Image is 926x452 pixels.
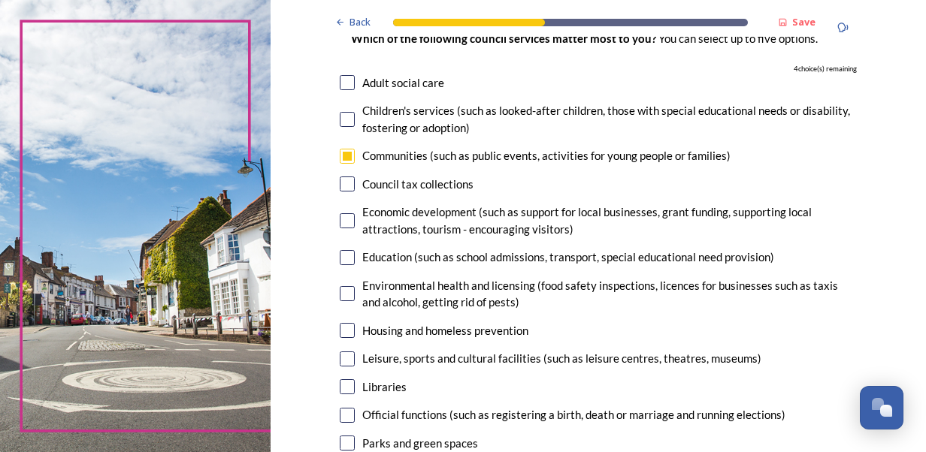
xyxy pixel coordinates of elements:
[362,249,774,266] div: Education (such as school admissions, transport, special educational need provision)
[794,64,857,74] span: 4 choice(s) remaining
[362,102,857,136] div: Children's services (such as looked-after children, those with special educational needs or disab...
[362,406,785,423] div: Official functions (such as registering a birth, death or marriage and running elections)
[362,277,857,311] div: Environmental health and licensing (food safety inspections, licences for businesses such as taxi...
[362,74,444,92] div: Adult social care
[362,378,407,396] div: Libraries
[350,15,371,29] span: Back
[362,435,478,452] div: Parks and green spaces
[362,350,761,367] div: Leisure, sports and cultural facilities (such as leisure centres, theatres, museums)
[351,32,658,45] strong: Which of the following council services matter most to you?
[860,386,903,429] button: Open Chat
[792,15,816,29] strong: Save
[362,176,474,193] div: Council tax collections
[351,31,818,47] p: You can select up to five options.
[362,322,528,339] div: Housing and homeless prevention
[362,147,731,164] div: Communities (such as public events, activities for young people or families)
[362,203,857,237] div: Economic development (such as support for local businesses, grant funding, supporting local attra...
